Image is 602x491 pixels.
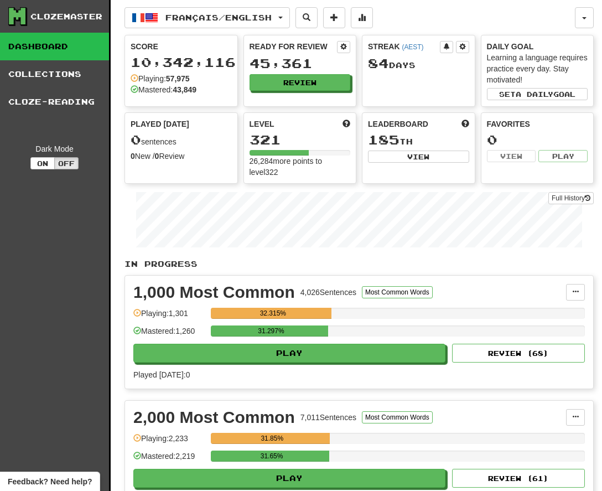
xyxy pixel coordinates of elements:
[487,118,588,130] div: Favorites
[487,52,588,85] div: Learning a language requires practice every day. Stay motivated!
[452,469,585,488] button: Review (61)
[8,143,101,154] div: Dark Mode
[124,7,290,28] button: Français/English
[362,411,433,423] button: Most Common Words
[166,74,190,83] strong: 57,975
[461,118,469,130] span: This week in points, UTC
[362,286,433,298] button: Most Common Words
[250,56,351,70] div: 45,361
[54,157,79,169] button: Off
[131,151,232,162] div: New / Review
[368,41,440,52] div: Streak
[30,157,55,169] button: On
[131,132,141,147] span: 0
[487,88,588,100] button: Seta dailygoal
[516,90,553,98] span: a daily
[368,55,389,71] span: 84
[368,118,428,130] span: Leaderboard
[214,451,329,462] div: 31.65%
[250,74,351,91] button: Review
[155,152,159,161] strong: 0
[250,118,274,130] span: Level
[133,433,205,451] div: Playing: 2,233
[250,133,351,147] div: 321
[124,259,594,270] p: In Progress
[300,287,356,298] div: 4,026 Sentences
[131,84,196,95] div: Mastered:
[8,476,92,487] span: Open feedback widget
[173,85,196,94] strong: 43,849
[368,133,469,147] div: th
[342,118,350,130] span: Score more points to level up
[165,13,272,22] span: Français / English
[368,56,469,71] div: Day s
[351,7,373,28] button: More stats
[131,152,135,161] strong: 0
[131,55,232,69] div: 10,342,116
[295,7,318,28] button: Search sentences
[538,150,588,162] button: Play
[402,43,423,51] a: (AEST)
[133,370,190,379] span: Played [DATE]: 0
[487,41,588,52] div: Daily Goal
[250,156,351,178] div: 26,284 more points to level 322
[133,308,205,326] div: Playing: 1,301
[133,409,295,426] div: 2,000 Most Common
[548,192,594,204] a: Full History
[133,284,295,301] div: 1,000 Most Common
[131,118,189,130] span: Played [DATE]
[131,73,190,84] div: Playing:
[250,41,338,52] div: Ready for Review
[214,433,330,444] div: 31.85%
[487,133,588,147] div: 0
[368,151,469,163] button: View
[300,412,356,423] div: 7,011 Sentences
[487,150,536,162] button: View
[131,41,232,52] div: Score
[368,132,399,147] span: 185
[323,7,345,28] button: Add sentence to collection
[452,344,585,363] button: Review (68)
[30,11,102,22] div: Clozemaster
[131,133,232,147] div: sentences
[133,451,205,469] div: Mastered: 2,219
[133,325,205,344] div: Mastered: 1,260
[214,325,328,337] div: 31.297%
[133,469,445,488] button: Play
[214,308,331,319] div: 32.315%
[133,344,445,363] button: Play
